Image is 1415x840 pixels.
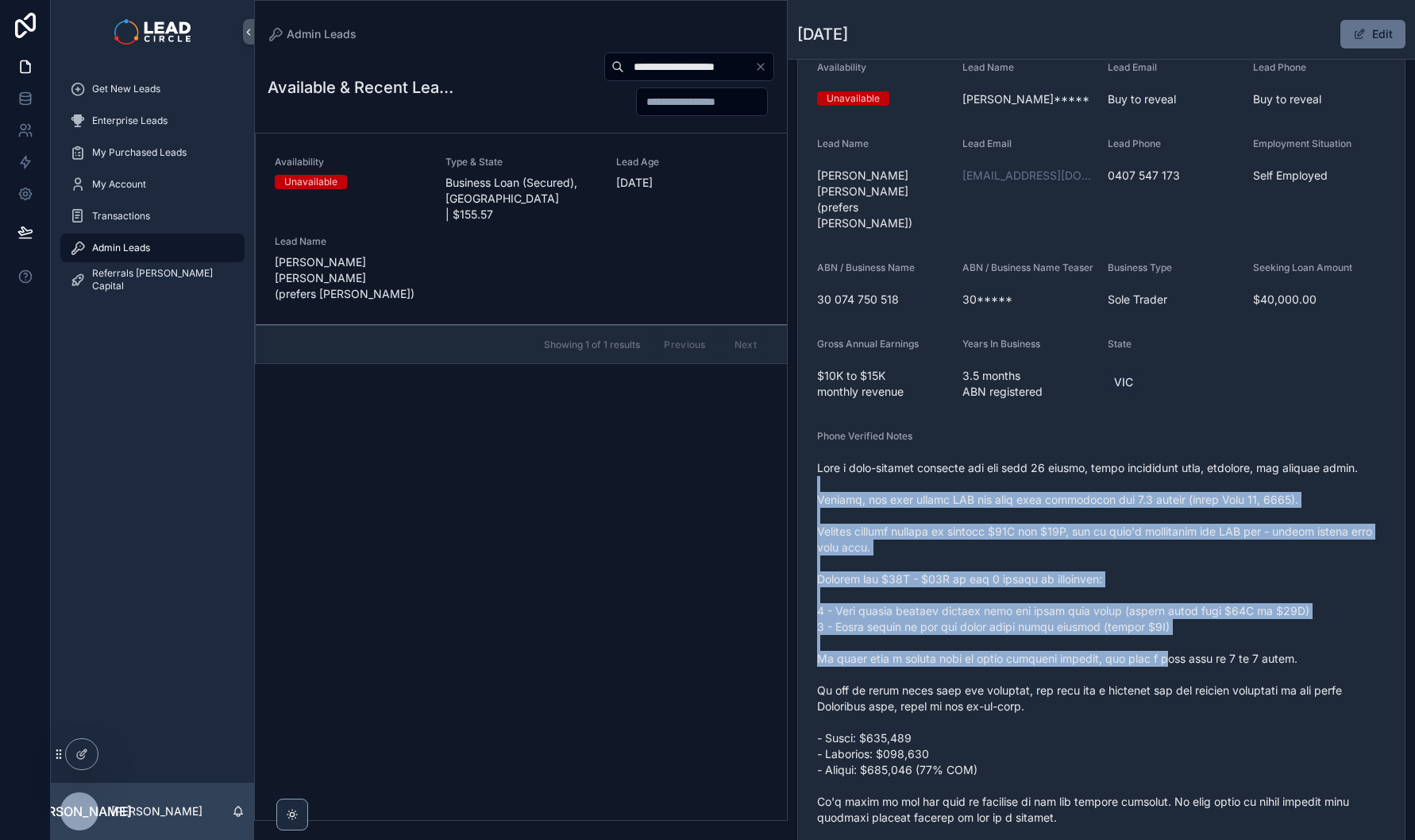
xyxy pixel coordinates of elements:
span: Admin Leads [287,26,357,42]
button: Edit [1340,20,1405,48]
span: My Purchased Leads [92,146,187,159]
span: VIC [1114,374,1133,390]
span: ABN / Business Name [817,261,915,273]
span: Lead Phone [1253,61,1306,73]
span: State [1108,338,1132,350]
span: Lead Age [616,156,768,168]
span: Availability [275,156,426,168]
a: Referrals [PERSON_NAME] Capital [60,265,245,294]
span: [PERSON_NAME] [27,802,132,821]
span: Years In Business [962,338,1040,350]
p: [PERSON_NAME] [111,803,202,819]
span: Lead Name [962,61,1014,73]
span: ABN / Business Name Teaser [962,261,1093,273]
div: scrollable content [51,64,254,315]
span: [PERSON_NAME] [PERSON_NAME] (prefers [PERSON_NAME]) [275,254,426,302]
span: 30 074 750 518 [817,292,950,308]
h1: [DATE] [797,23,848,45]
span: Enterprise Leads [92,114,168,127]
span: Seeking Loan Amount [1253,261,1352,273]
a: Admin Leads [268,26,357,42]
span: [PERSON_NAME] [PERSON_NAME] (prefers [PERSON_NAME]) [817,168,950,231]
span: Buy to reveal [1108,91,1240,107]
span: My Account [92,178,146,191]
h1: Available & Recent Leads [268,76,453,99]
a: My Purchased Leads [60,138,245,167]
a: Transactions [60,202,245,230]
span: Lead Email [962,137,1012,149]
a: [EMAIL_ADDRESS][DOMAIN_NAME] [962,168,1095,184]
span: Business Loan (Secured), [GEOGRAPHIC_DATA] | $155.57 [445,175,597,223]
span: Transactions [92,210,150,223]
span: Referrals [PERSON_NAME] Capital [92,267,229,292]
span: $10K to $15K monthly revenue [817,368,950,400]
a: Enterprise Leads [60,106,245,135]
a: Admin Leads [60,234,245,262]
span: Self Employed [1253,168,1386,184]
a: Get New Leads [60,75,245,103]
a: AvailabilityUnavailableType & StateBusiness Loan (Secured), [GEOGRAPHIC_DATA] | $155.57Lead Age[D... [256,134,787,325]
span: [DATE] [616,175,768,191]
a: My Account [60,170,245,199]
span: $40,000.00 [1253,292,1386,308]
span: Admin Leads [92,242,150,254]
span: 3.5 months ABN registered [962,368,1095,400]
span: Lead Email [1108,61,1157,73]
span: Phone Verified Notes [817,430,912,442]
span: Type & State [445,156,597,168]
button: Clear [754,60,773,73]
span: Gross Annual Earnings [817,338,919,350]
span: Showing 1 of 1 results [544,339,640,351]
span: Availability [817,61,866,73]
span: Employment Situation [1253,137,1351,149]
span: Buy to reveal [1253,91,1386,107]
span: Sole Trader [1108,292,1240,308]
span: Lead Name [817,137,869,149]
span: Get New Leads [92,83,160,95]
img: App logo [114,19,190,45]
span: Business Type [1108,261,1172,273]
div: Unavailable [827,91,880,106]
div: Unavailable [284,175,337,189]
span: Lead Name [275,235,426,248]
span: 0407 547 173 [1108,168,1240,184]
span: Lead Phone [1108,137,1161,149]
